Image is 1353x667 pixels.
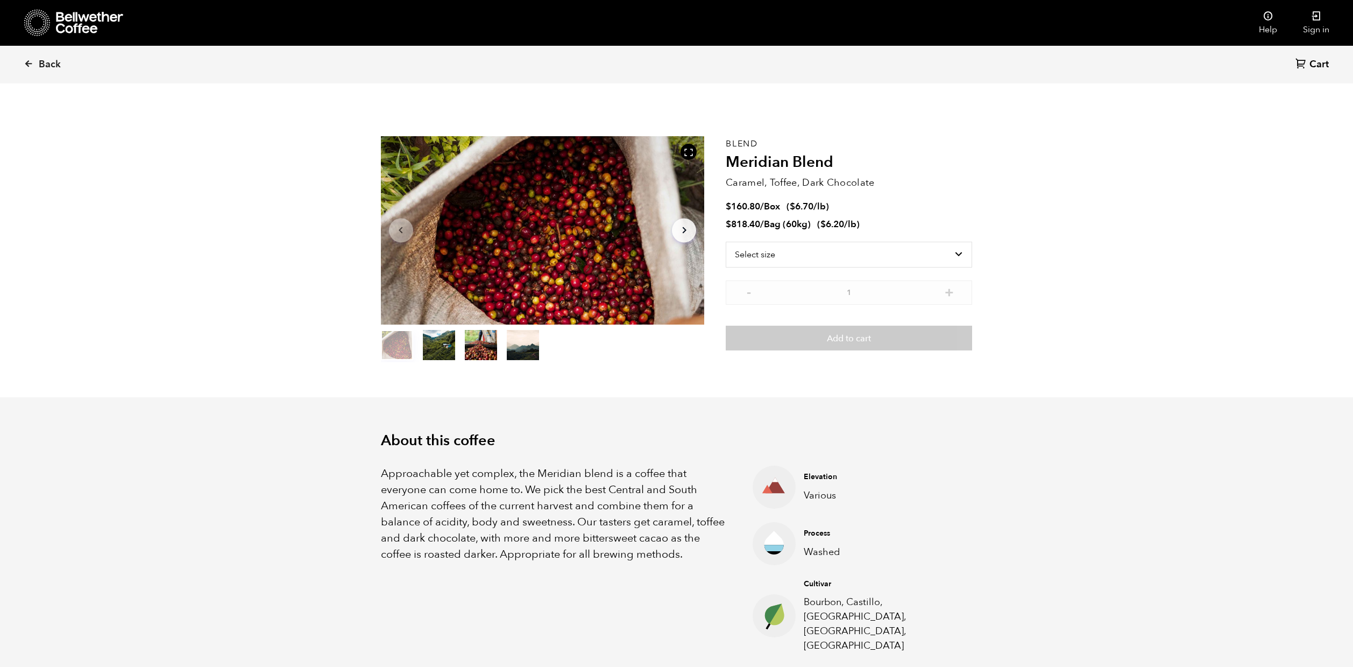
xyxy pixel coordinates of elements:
[381,432,973,450] h2: About this coffee
[804,528,955,539] h4: Process
[804,545,955,559] p: Washed
[764,200,780,213] span: Box
[742,286,755,297] button: -
[726,218,760,230] bdi: 818.40
[726,200,731,213] span: $
[790,200,813,213] bdi: 6.70
[804,579,955,589] h4: Cultivar
[726,200,760,213] bdi: 160.80
[820,218,844,230] bdi: 6.20
[804,472,955,482] h4: Elevation
[813,200,826,213] span: /lb
[817,218,860,230] span: ( )
[726,153,972,172] h2: Meridian Blend
[760,200,764,213] span: /
[844,218,856,230] span: /lb
[804,595,955,653] p: Bourbon, Castillo, [GEOGRAPHIC_DATA], [GEOGRAPHIC_DATA], [GEOGRAPHIC_DATA]
[726,326,972,350] button: Add to cart
[39,58,61,71] span: Back
[820,218,826,230] span: $
[790,200,795,213] span: $
[764,218,811,230] span: Bag (60kg)
[1295,58,1331,72] a: Cart
[726,218,731,230] span: $
[381,466,726,563] p: Approachable yet complex, the Meridian blend is a coffee that everyone can come home to. We pick ...
[804,488,955,503] p: Various
[726,175,972,190] p: Caramel, Toffee, Dark Chocolate
[787,200,829,213] span: ( )
[943,286,956,297] button: +
[1309,58,1329,71] span: Cart
[760,218,764,230] span: /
